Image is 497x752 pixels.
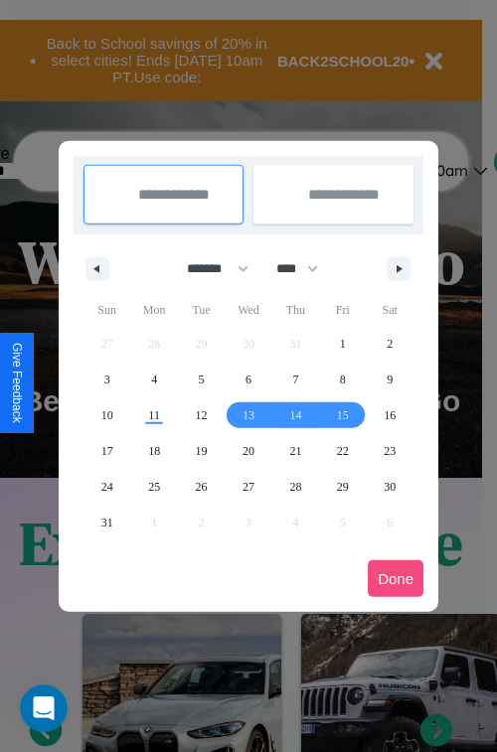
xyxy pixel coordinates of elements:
[387,326,393,362] span: 2
[83,294,130,326] span: Sun
[319,469,366,505] button: 29
[101,397,113,433] span: 10
[367,294,414,326] span: Sat
[243,397,254,433] span: 13
[225,469,271,505] button: 27
[130,397,177,433] button: 11
[289,433,301,469] span: 21
[384,397,396,433] span: 16
[101,505,113,540] span: 31
[130,469,177,505] button: 25
[367,326,414,362] button: 2
[151,362,157,397] span: 4
[83,362,130,397] button: 3
[101,433,113,469] span: 17
[178,433,225,469] button: 19
[130,294,177,326] span: Mon
[225,397,271,433] button: 13
[272,433,319,469] button: 21
[196,469,208,505] span: 26
[272,362,319,397] button: 7
[178,397,225,433] button: 12
[272,294,319,326] span: Thu
[83,505,130,540] button: 31
[130,433,177,469] button: 18
[225,433,271,469] button: 20
[337,469,349,505] span: 29
[83,397,130,433] button: 10
[225,362,271,397] button: 6
[319,326,366,362] button: 1
[384,469,396,505] span: 30
[130,362,177,397] button: 4
[272,469,319,505] button: 28
[367,362,414,397] button: 9
[246,362,251,397] span: 6
[367,433,414,469] button: 23
[196,397,208,433] span: 12
[104,362,110,397] span: 3
[178,362,225,397] button: 5
[384,433,396,469] span: 23
[289,469,301,505] span: 28
[319,433,366,469] button: 22
[243,433,254,469] span: 20
[199,362,205,397] span: 5
[148,469,160,505] span: 25
[319,362,366,397] button: 8
[101,469,113,505] span: 24
[387,362,393,397] span: 9
[225,294,271,326] span: Wed
[340,326,346,362] span: 1
[148,433,160,469] span: 18
[178,469,225,505] button: 26
[243,469,254,505] span: 27
[272,397,319,433] button: 14
[367,469,414,505] button: 30
[368,560,423,597] button: Done
[148,397,160,433] span: 11
[319,294,366,326] span: Fri
[196,433,208,469] span: 19
[289,397,301,433] span: 14
[83,433,130,469] button: 17
[10,343,24,423] div: Give Feedback
[337,397,349,433] span: 15
[337,433,349,469] span: 22
[340,362,346,397] span: 8
[20,684,68,732] iframe: Intercom live chat
[367,397,414,433] button: 16
[178,294,225,326] span: Tue
[292,362,298,397] span: 7
[83,469,130,505] button: 24
[319,397,366,433] button: 15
